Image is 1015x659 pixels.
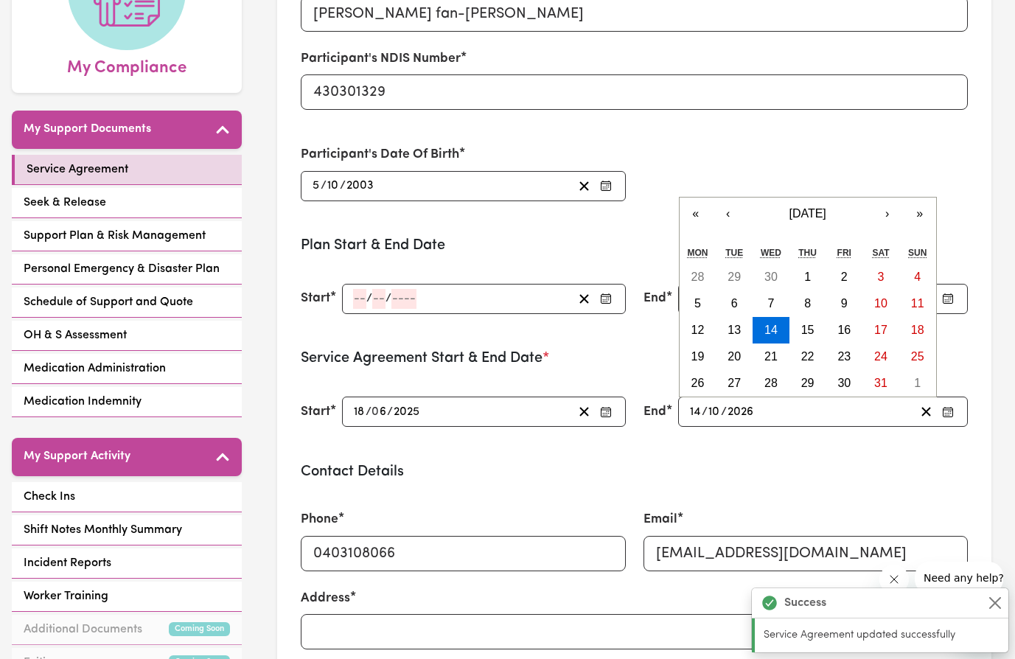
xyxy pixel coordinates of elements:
[728,324,741,336] abbr: October 13, 2026
[878,271,885,283] abbr: October 3, 2026
[789,317,826,344] button: October 15, 2026
[716,344,753,370] button: October 20, 2026
[391,289,416,309] input: ----
[327,176,340,196] input: --
[826,344,862,370] button: October 23, 2026
[784,594,826,612] strong: Success
[366,292,372,305] span: /
[12,111,242,149] button: My Support Documents
[643,402,666,422] label: End
[24,488,75,506] span: Check Ins
[24,450,130,464] h5: My Support Activity
[731,297,738,310] abbr: October 6, 2026
[764,350,778,363] abbr: October 21, 2026
[764,271,778,283] abbr: September 30, 2026
[798,248,817,258] abbr: Thursday
[366,405,372,419] span: /
[837,248,851,258] abbr: Friday
[914,271,921,283] abbr: October 4, 2026
[12,438,242,476] button: My Support Activity
[321,179,327,192] span: /
[643,510,677,529] label: Email
[753,344,789,370] button: October 21, 2026
[353,289,366,309] input: --
[301,463,968,481] h3: Contact Details
[393,402,421,422] input: ----
[789,344,826,370] button: October 22, 2026
[826,317,862,344] button: October 16, 2026
[301,145,459,164] label: Participant's Date Of Birth
[169,622,230,636] small: Coming Soon
[728,271,741,283] abbr: September 29, 2026
[753,290,789,317] button: October 7, 2026
[728,377,741,389] abbr: October 27, 2026
[24,194,106,212] span: Seek & Release
[904,198,936,230] button: »
[862,370,899,397] button: October 31, 2026
[24,227,206,245] span: Support Plan & Risk Management
[12,582,242,612] a: Worker Training
[9,10,89,22] span: Need any help?
[691,377,705,389] abbr: October 26, 2026
[24,260,220,278] span: Personal Emergency & Disaster Plan
[725,248,743,258] abbr: Tuesday
[24,554,111,572] span: Incident Reports
[804,271,811,283] abbr: October 1, 2026
[12,221,242,251] a: Support Plan & Risk Management
[789,370,826,397] button: October 29, 2026
[680,317,716,344] button: October 12, 2026
[691,350,705,363] abbr: October 19, 2026
[691,324,705,336] abbr: October 12, 2026
[301,49,461,69] label: Participant's NDIS Number
[789,264,826,290] button: October 1, 2026
[689,402,702,422] input: --
[716,264,753,290] button: September 29, 2026
[301,510,338,529] label: Phone
[12,482,242,512] a: Check Ins
[680,198,712,230] button: «
[27,161,128,178] span: Service Agreement
[708,402,721,422] input: --
[716,290,753,317] button: October 6, 2026
[721,405,727,419] span: /
[691,271,705,283] abbr: September 28, 2026
[789,207,826,220] span: [DATE]
[753,317,789,344] button: October 14, 2026
[874,324,887,336] abbr: October 17, 2026
[874,377,887,389] abbr: October 31, 2026
[899,290,936,317] button: October 11, 2026
[301,349,968,367] h3: Service Agreement Start & End Date
[702,405,708,419] span: /
[301,289,330,308] label: Start
[687,248,708,258] abbr: Monday
[24,327,127,344] span: OH & S Assessment
[899,344,936,370] button: October 25, 2026
[837,324,851,336] abbr: October 16, 2026
[12,387,242,417] a: Medication Indemnity
[804,297,811,310] abbr: October 8, 2026
[801,350,815,363] abbr: October 22, 2026
[12,354,242,384] a: Medication Administration
[12,615,242,645] a: Additional DocumentsComing Soon
[789,290,826,317] button: October 8, 2026
[874,297,887,310] abbr: October 10, 2026
[680,344,716,370] button: October 19, 2026
[914,377,921,389] abbr: November 1, 2026
[862,344,899,370] button: October 24, 2026
[862,264,899,290] button: October 3, 2026
[301,402,330,422] label: Start
[716,370,753,397] button: October 27, 2026
[879,565,909,594] iframe: Close message
[24,587,108,605] span: Worker Training
[387,405,393,419] span: /
[764,627,1000,644] p: Service Agreement updated successfully
[764,324,778,336] abbr: October 14, 2026
[826,290,862,317] button: October 9, 2026
[312,176,321,196] input: --
[12,548,242,579] a: Incident Reports
[67,50,186,81] span: My Compliance
[353,402,366,422] input: --
[826,370,862,397] button: October 30, 2026
[728,350,741,363] abbr: October 20, 2026
[753,264,789,290] button: September 30, 2026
